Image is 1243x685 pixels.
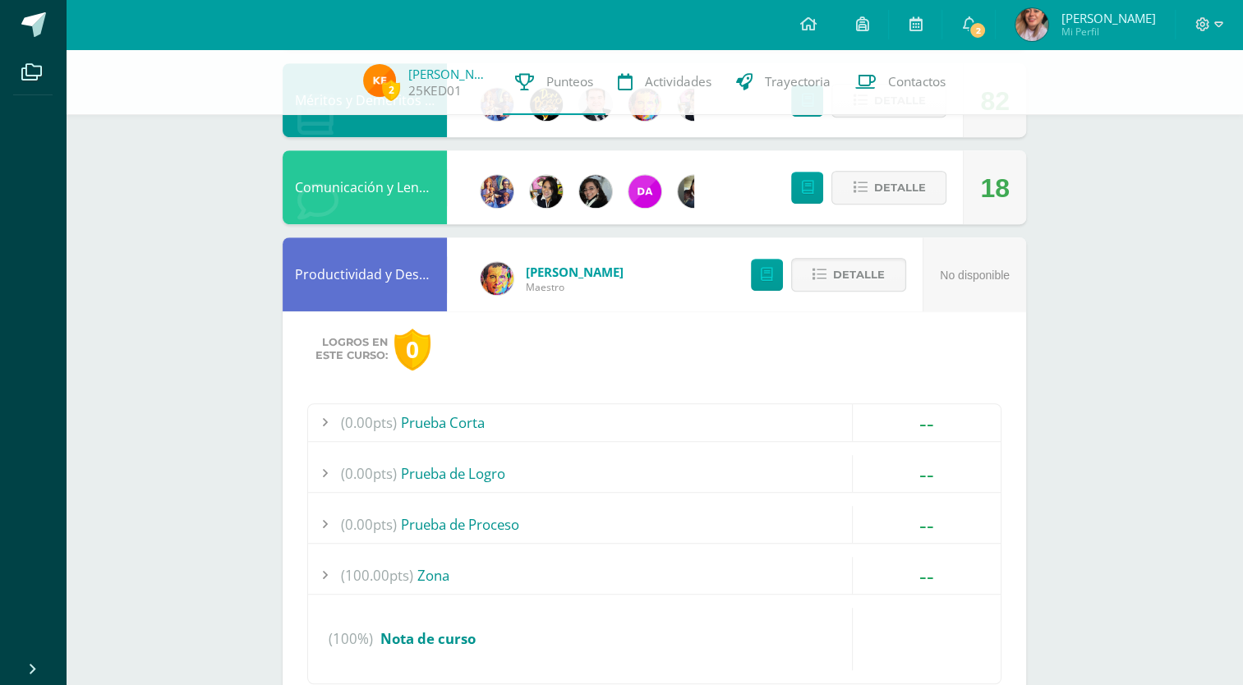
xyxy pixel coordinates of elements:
[833,260,885,290] span: Detalle
[329,608,373,670] span: (100%)
[579,175,612,208] img: 7bd163c6daa573cac875167af135d202.png
[308,455,1001,492] div: Prueba de Logro
[678,175,711,208] img: f727c7009b8e908c37d274233f9e6ae1.png
[394,329,430,370] div: 0
[481,175,513,208] img: 3f4c0a665c62760dc8d25f6423ebedea.png
[481,262,513,295] img: 49d5a75e1ce6d2edc12003b83b1ef316.png
[283,150,447,224] div: Comunicación y Lenguaje L.3 (Inglés y Laboratorio)
[843,49,958,115] a: Contactos
[605,49,724,115] a: Actividades
[315,336,388,362] span: Logros en este curso:
[940,269,1010,282] span: No disponible
[969,21,987,39] span: 2
[919,407,934,438] span: --
[888,73,946,90] span: Contactos
[791,258,906,292] button: Detalle
[503,49,605,115] a: Punteos
[341,557,413,594] span: (100.00pts)
[919,509,934,540] span: --
[919,458,934,489] span: --
[980,151,1010,225] div: 18
[382,80,400,100] span: 2
[1015,8,1048,41] img: 34e3044dabca9442df56d2c89d696bde.png
[283,237,447,311] div: Productividad y Desarrollo
[831,171,946,205] button: Detalle
[530,175,563,208] img: 282f7266d1216b456af8b3d5ef4bcc50.png
[363,64,396,97] img: fb2acd05efef9a987bec2d7bad0dcce6.png
[628,175,661,208] img: 20293396c123fa1d0be50d4fd90c658f.png
[308,557,1001,594] div: Zona
[341,506,397,543] span: (0.00pts)
[341,455,397,492] span: (0.00pts)
[546,73,593,90] span: Punteos
[724,49,843,115] a: Trayectoria
[526,280,624,294] span: Maestro
[1061,10,1155,26] span: [PERSON_NAME]
[919,560,934,591] span: --
[873,172,925,203] span: Detalle
[765,73,831,90] span: Trayectoria
[645,73,711,90] span: Actividades
[341,404,397,441] span: (0.00pts)
[1061,25,1155,39] span: Mi Perfil
[408,66,490,82] a: [PERSON_NAME] [PERSON_NAME]
[380,629,476,648] span: Nota de curso
[526,264,624,280] span: [PERSON_NAME]
[308,506,1001,543] div: Prueba de Proceso
[308,404,1001,441] div: Prueba Corta
[408,82,462,99] a: 25KED01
